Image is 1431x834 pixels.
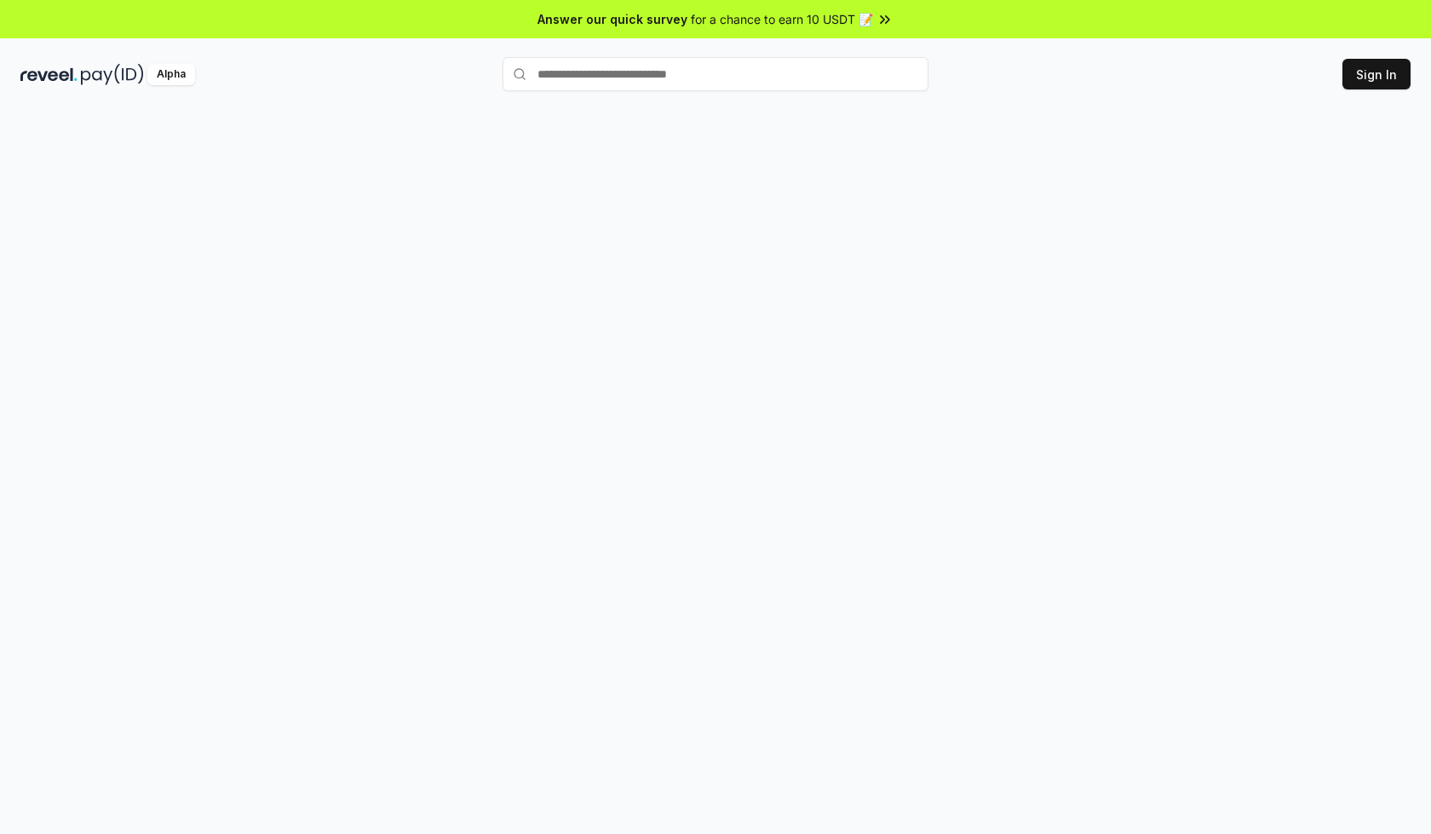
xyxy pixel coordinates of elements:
[20,64,78,85] img: reveel_dark
[147,64,195,85] div: Alpha
[1342,59,1411,89] button: Sign In
[81,64,144,85] img: pay_id
[537,10,687,28] span: Answer our quick survey
[691,10,873,28] span: for a chance to earn 10 USDT 📝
